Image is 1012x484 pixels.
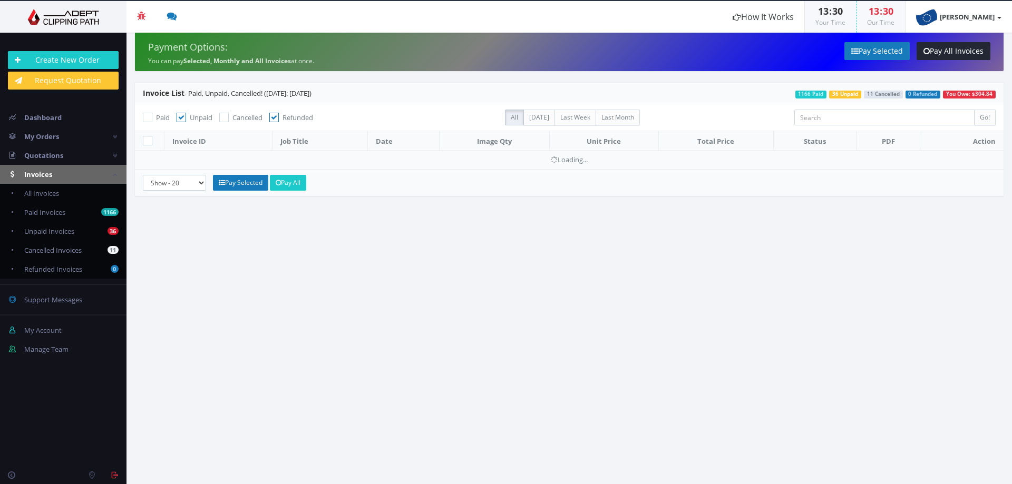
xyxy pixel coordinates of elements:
[815,18,845,27] small: Your Time
[24,189,59,198] span: All Invoices
[8,51,119,69] a: Create New Order
[24,295,82,304] span: Support Messages
[367,131,439,151] th: Date
[883,5,893,17] span: 30
[864,91,903,98] span: 11 Cancelled
[943,91,996,98] span: You Owe: $304.84
[794,110,975,125] input: Search
[232,113,262,122] span: Cancelled
[24,151,63,160] span: Quotations
[869,5,879,17] span: 13
[906,1,1012,33] a: [PERSON_NAME]
[101,208,119,216] b: 1166
[283,113,313,122] span: Refunded
[24,344,69,354] span: Manage Team
[24,132,59,141] span: My Orders
[439,131,549,151] th: Image Qty
[8,72,119,90] a: Request Quotation
[213,175,268,191] a: Pay Selected
[143,88,312,98] span: - Paid, Unpaid, Cancelled! ([DATE]: [DATE])
[829,5,832,17] span: :
[183,56,291,65] strong: Selected, Monthly and All Invoices
[272,131,367,151] th: Job Title
[879,5,883,17] span: :
[795,91,827,98] span: 1166 Paid
[270,175,306,191] a: Pay All
[523,110,555,125] label: [DATE]
[917,42,990,60] a: Pay All Invoices
[844,42,910,60] a: Pay Selected
[940,12,995,22] strong: [PERSON_NAME]
[906,91,941,98] span: 0 Refunded
[505,110,524,125] label: All
[143,88,184,98] span: Invoice List
[156,113,170,122] span: Paid
[164,131,273,151] th: Invoice ID
[111,265,119,273] b: 0
[867,18,894,27] small: Our Time
[916,6,937,27] img: timthumb.php
[24,325,62,335] span: My Account
[24,208,65,217] span: Paid Invoices
[829,91,861,98] span: 36 Unpaid
[24,113,62,122] span: Dashboard
[148,42,561,53] h4: Payment Options:
[24,245,82,255] span: Cancelled Invoices
[24,226,74,236] span: Unpaid Invoices
[135,151,1004,169] td: Loading...
[108,246,119,254] b: 11
[190,113,212,122] span: Unpaid
[549,131,658,151] th: Unit Price
[658,131,773,151] th: Total Price
[148,56,314,65] small: You can pay at once.
[857,131,920,151] th: PDF
[596,110,640,125] label: Last Month
[24,264,82,274] span: Refunded Invoices
[24,170,52,179] span: Invoices
[8,9,119,25] img: Adept Graphics
[818,5,829,17] span: 13
[974,110,996,125] input: Go!
[920,131,1004,151] th: Action
[722,1,804,33] a: How It Works
[773,131,856,151] th: Status
[554,110,596,125] label: Last Week
[832,5,843,17] span: 30
[108,227,119,235] b: 36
